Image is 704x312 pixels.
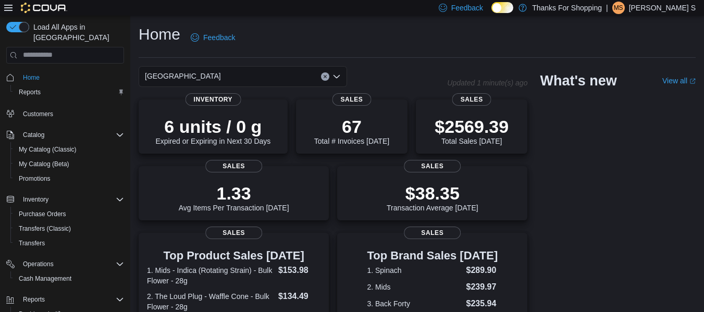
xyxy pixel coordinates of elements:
[19,224,71,233] span: Transfers (Classic)
[2,128,128,142] button: Catalog
[19,293,49,306] button: Reports
[23,110,53,118] span: Customers
[15,143,124,156] span: My Catalog (Classic)
[612,2,625,14] div: Meade S
[15,208,124,220] span: Purchase Orders
[19,88,41,96] span: Reports
[2,257,128,271] button: Operations
[15,158,73,170] a: My Catalog (Beta)
[466,281,498,293] dd: $239.97
[19,258,124,270] span: Operations
[10,236,128,251] button: Transfers
[314,116,389,145] div: Total # Invoices [DATE]
[10,157,128,171] button: My Catalog (Beta)
[19,129,124,141] span: Catalog
[367,265,462,276] dt: 1. Spinach
[187,27,239,48] a: Feedback
[147,291,274,312] dt: 2. The Loud Plug - Waffle Cone - Bulk Flower - 28g
[606,2,608,14] p: |
[2,70,128,85] button: Home
[387,183,478,212] div: Transaction Average [DATE]
[435,116,509,145] div: Total Sales [DATE]
[23,260,54,268] span: Operations
[332,93,371,106] span: Sales
[15,86,45,98] a: Reports
[19,160,69,168] span: My Catalog (Beta)
[447,79,527,87] p: Updated 1 minute(s) ago
[10,207,128,221] button: Purchase Orders
[19,71,44,84] a: Home
[179,183,289,212] div: Avg Items Per Transaction [DATE]
[367,249,498,262] h3: Top Brand Sales [DATE]
[23,73,40,82] span: Home
[15,158,124,170] span: My Catalog (Beta)
[314,116,389,137] p: 67
[10,142,128,157] button: My Catalog (Classic)
[19,129,48,141] button: Catalog
[147,265,274,286] dt: 1. Mids - Indica (Rotating Strain) - Bulk Flower - 28g
[15,237,49,249] a: Transfers
[19,107,124,120] span: Customers
[491,2,513,13] input: Dark Mode
[145,70,221,82] span: [GEOGRAPHIC_DATA]
[662,77,696,85] a: View allExternal link
[2,192,128,207] button: Inventory
[2,292,128,307] button: Reports
[19,258,58,270] button: Operations
[404,227,461,239] span: Sales
[19,210,66,218] span: Purchase Orders
[404,160,461,172] span: Sales
[15,222,124,235] span: Transfers (Classic)
[205,227,263,239] span: Sales
[689,78,696,84] svg: External link
[278,264,320,277] dd: $153.98
[139,24,180,45] h1: Home
[332,72,341,81] button: Open list of options
[321,72,329,81] button: Clear input
[15,208,70,220] a: Purchase Orders
[10,271,128,286] button: Cash Management
[19,193,124,206] span: Inventory
[387,183,478,204] p: $38.35
[15,172,124,185] span: Promotions
[614,2,623,14] span: MS
[155,116,270,137] p: 6 units / 0 g
[15,222,75,235] a: Transfers (Classic)
[19,145,77,154] span: My Catalog (Classic)
[23,195,48,204] span: Inventory
[540,72,616,89] h2: What's new
[179,183,289,204] p: 1.33
[15,272,124,285] span: Cash Management
[23,295,45,304] span: Reports
[466,297,498,310] dd: $235.94
[19,274,71,283] span: Cash Management
[186,93,241,106] span: Inventory
[19,239,45,247] span: Transfers
[15,237,124,249] span: Transfers
[491,13,492,14] span: Dark Mode
[19,293,124,306] span: Reports
[466,264,498,277] dd: $289.90
[10,171,128,186] button: Promotions
[29,22,124,43] span: Load All Apps in [GEOGRAPHIC_DATA]
[452,93,491,106] span: Sales
[203,32,235,43] span: Feedback
[278,290,320,303] dd: $134.49
[205,160,263,172] span: Sales
[435,116,509,137] p: $2569.39
[19,108,57,120] a: Customers
[155,116,270,145] div: Expired or Expiring in Next 30 Days
[19,193,53,206] button: Inventory
[451,3,483,13] span: Feedback
[15,143,81,156] a: My Catalog (Classic)
[367,282,462,292] dt: 2. Mids
[10,221,128,236] button: Transfers (Classic)
[19,174,51,183] span: Promotions
[147,249,320,262] h3: Top Product Sales [DATE]
[2,106,128,121] button: Customers
[367,298,462,309] dt: 3. Back Forty
[19,71,124,84] span: Home
[10,85,128,99] button: Reports
[532,2,602,14] p: Thanks For Shopping
[629,2,696,14] p: [PERSON_NAME] S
